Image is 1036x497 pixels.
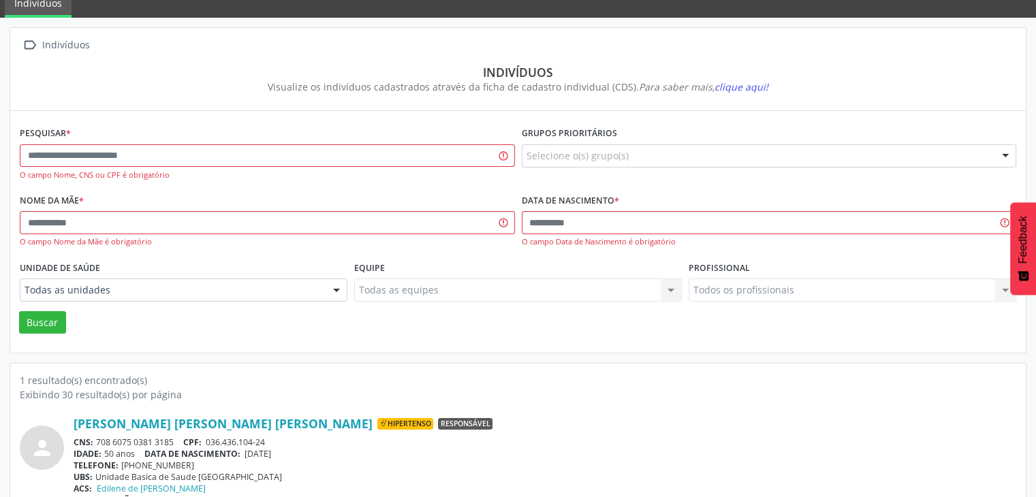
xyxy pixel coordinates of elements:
label: Pesquisar [20,123,71,144]
div: O campo Data de Nascimento é obrigatório [522,236,1017,248]
span: CNS: [74,436,93,448]
span: Selecione o(s) grupo(s) [527,148,629,163]
div: O campo Nome da Mãe é obrigatório [20,236,515,248]
span: [DATE] [245,448,271,460]
label: Profissional [689,257,750,278]
span: Feedback [1017,216,1029,263]
div: O campo Nome, CNS ou CPF é obrigatório [20,170,515,181]
span: DATA DE NASCIMENTO: [144,448,240,460]
div: Exibindo 30 resultado(s) por página [20,387,1016,402]
div: 50 anos [74,448,1016,460]
div: Indivíduos [40,35,92,55]
div: Unidade Basica de Saude [GEOGRAPHIC_DATA] [74,471,1016,483]
button: Feedback - Mostrar pesquisa [1010,202,1036,295]
div: [PHONE_NUMBER] [74,460,1016,471]
label: Data de nascimento [522,191,619,212]
a: Edilene de [PERSON_NAME] [97,483,206,494]
span: 036.436.104-24 [206,436,265,448]
span: Responsável [438,418,492,430]
span: TELEFONE: [74,460,119,471]
div: 1 resultado(s) encontrado(s) [20,373,1016,387]
button: Buscar [19,311,66,334]
div: 708 6075 0381 3185 [74,436,1016,448]
i:  [20,35,40,55]
div: Visualize os indivíduos cadastrados através da ficha de cadastro individual (CDS). [29,80,1007,94]
i: person [30,436,54,460]
label: Nome da mãe [20,191,84,212]
a: [PERSON_NAME] [PERSON_NAME] [PERSON_NAME] [74,416,373,431]
label: Equipe [354,257,385,278]
span: Todas as unidades [25,283,319,297]
span: ACS: [74,483,92,494]
label: Unidade de saúde [20,257,100,278]
span: UBS: [74,471,93,483]
span: IDADE: [74,448,101,460]
span: clique aqui! [715,80,768,93]
a:  Indivíduos [20,35,92,55]
span: Hipertenso [377,418,433,430]
div: Indivíduos [29,65,1007,80]
i: Para saber mais, [639,80,768,93]
label: Grupos prioritários [522,123,617,144]
span: CPF: [183,436,202,448]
